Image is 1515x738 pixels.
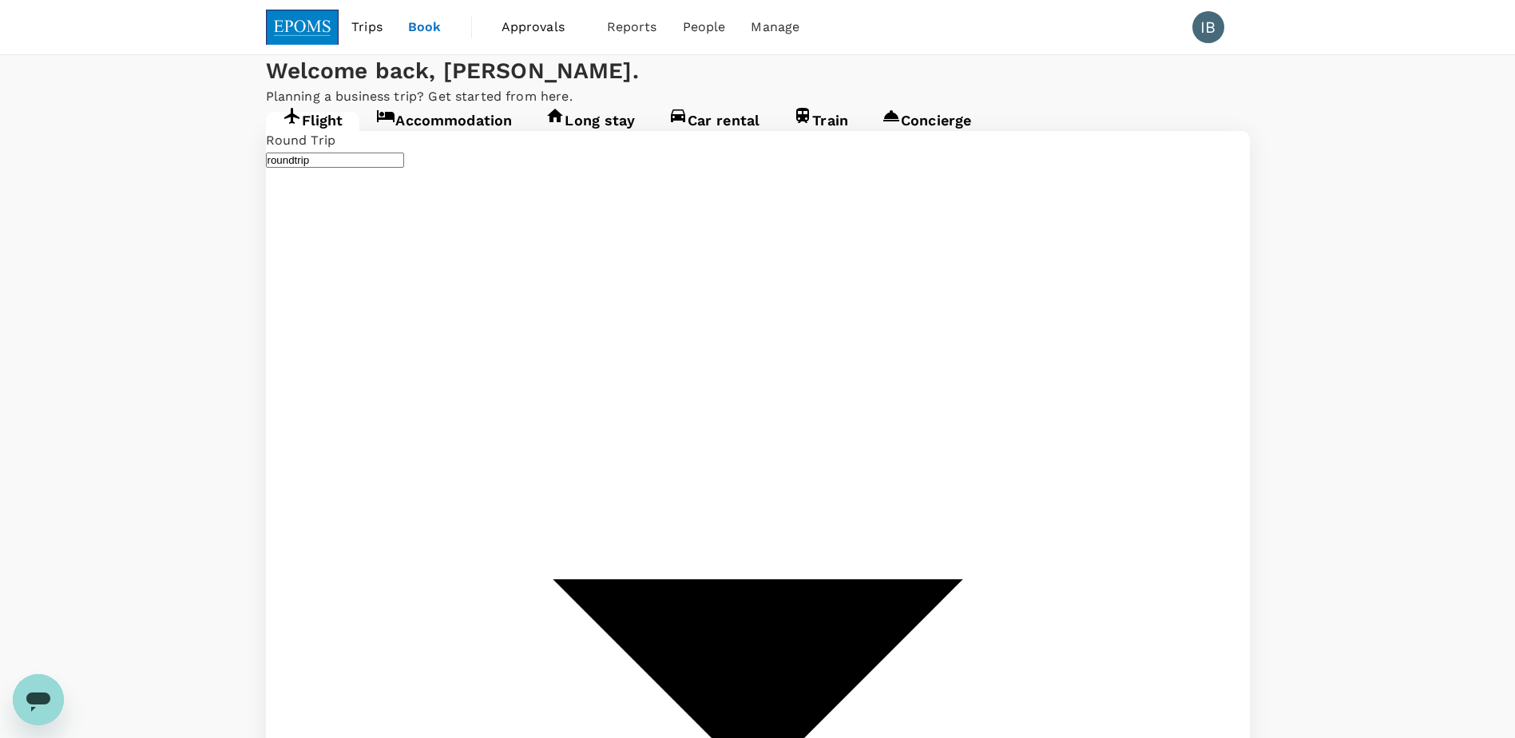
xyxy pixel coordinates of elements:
iframe: Button to launch messaging window [13,674,64,725]
a: Accommodation [359,112,529,141]
a: Train [776,112,865,141]
span: Approvals [502,18,581,37]
div: Welcome back , [PERSON_NAME] . [266,55,1250,87]
span: Manage [751,18,799,37]
span: Book [408,18,442,37]
a: Flight [266,112,360,141]
a: Car rental [652,112,777,141]
a: Long stay [529,112,651,141]
div: Round Trip [266,131,1250,150]
a: Concierge [865,112,988,141]
img: EPOMS SDN BHD [266,10,339,45]
span: People [683,18,726,37]
p: Planning a business trip? Get started from here. [266,87,1250,106]
span: Trips [351,18,383,37]
div: IB [1192,11,1224,43]
span: Reports [607,18,657,37]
